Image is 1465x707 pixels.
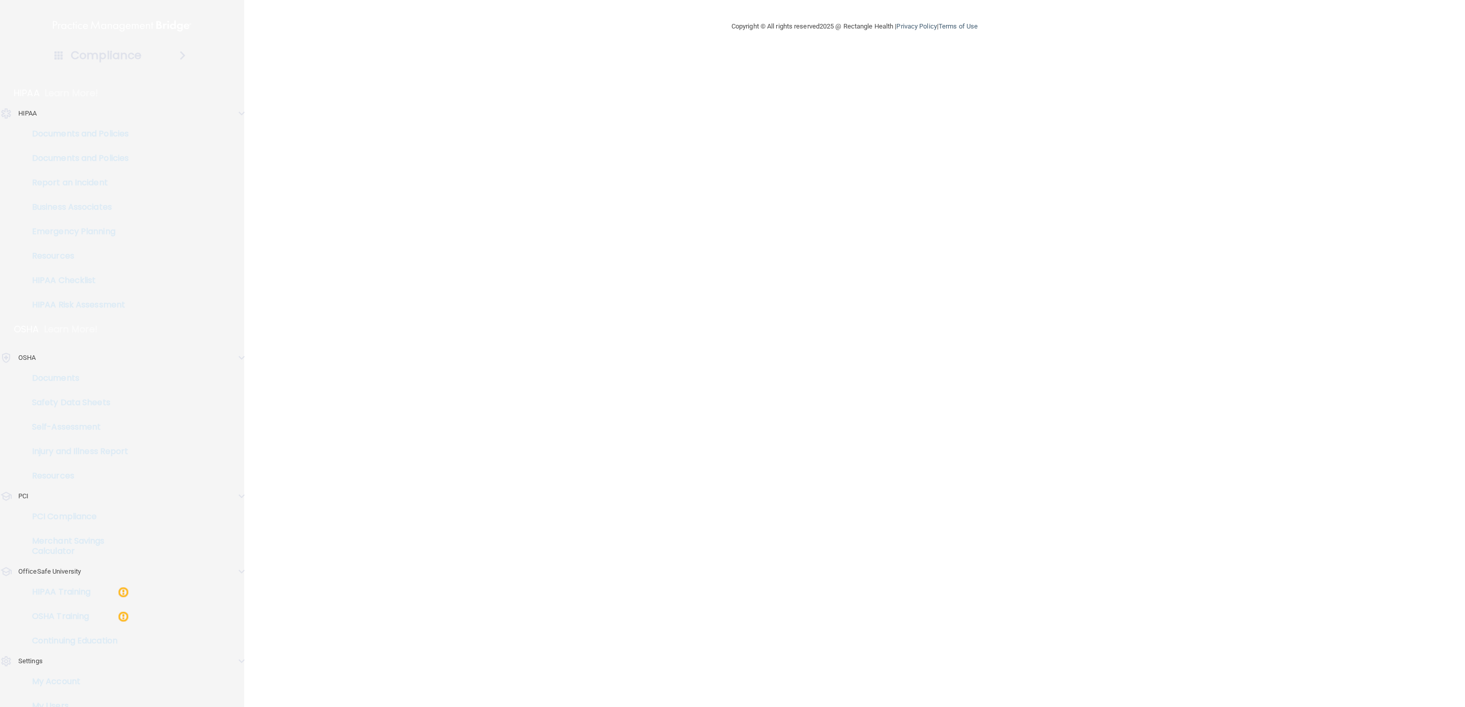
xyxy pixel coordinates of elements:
[7,178,145,188] p: Report an Incident
[7,275,145,286] p: HIPAA Checklist
[7,636,145,646] p: Continuing Education
[18,107,37,120] p: HIPAA
[7,512,145,522] p: PCI Compliance
[44,323,98,335] p: Learn More!
[7,153,145,163] p: Documents and Policies
[7,251,145,261] p: Resources
[7,422,145,432] p: Self-Assessment
[71,48,141,63] h4: Compliance
[939,22,978,30] a: Terms of Use
[18,352,36,364] p: OSHA
[14,323,39,335] p: OSHA
[7,446,145,457] p: Injury and Illness Report
[7,227,145,237] p: Emergency Planning
[18,655,43,667] p: Settings
[7,611,89,621] p: OSHA Training
[7,398,145,408] p: Safety Data Sheets
[7,300,145,310] p: HIPAA Risk Assessment
[7,471,145,481] p: Resources
[7,202,145,212] p: Business Associates
[7,676,145,687] p: My Account
[18,490,28,502] p: PCI
[7,536,145,556] p: Merchant Savings Calculator
[7,373,145,383] p: Documents
[7,587,91,597] p: HIPAA Training
[18,565,81,578] p: OfficeSafe University
[45,87,99,99] p: Learn More!
[53,16,191,36] img: PMB logo
[669,10,1040,43] div: Copyright © All rights reserved 2025 @ Rectangle Health | |
[117,586,130,599] img: warning-circle.0cc9ac19.png
[896,22,936,30] a: Privacy Policy
[14,87,40,99] p: HIPAA
[7,129,145,139] p: Documents and Policies
[117,610,130,623] img: warning-circle.0cc9ac19.png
